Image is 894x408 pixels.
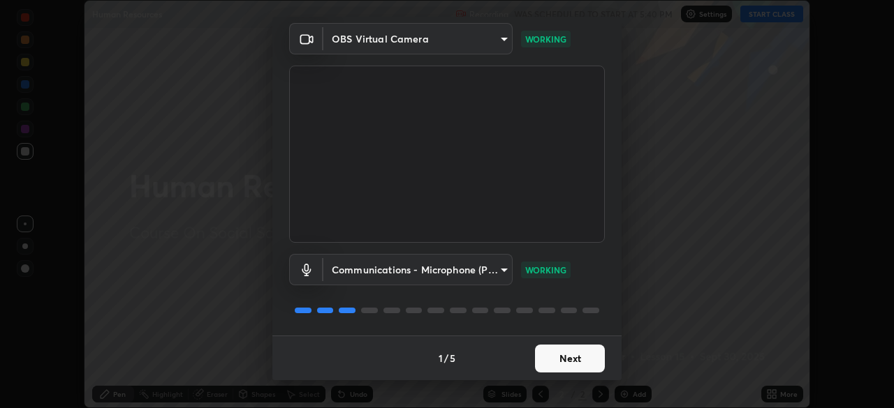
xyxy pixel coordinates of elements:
p: WORKING [525,264,566,276]
h4: 1 [439,351,443,365]
div: OBS Virtual Camera [323,23,513,54]
p: WORKING [525,33,566,45]
div: OBS Virtual Camera [323,254,513,285]
h4: 5 [450,351,455,365]
h4: / [444,351,448,365]
button: Next [535,345,605,372]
